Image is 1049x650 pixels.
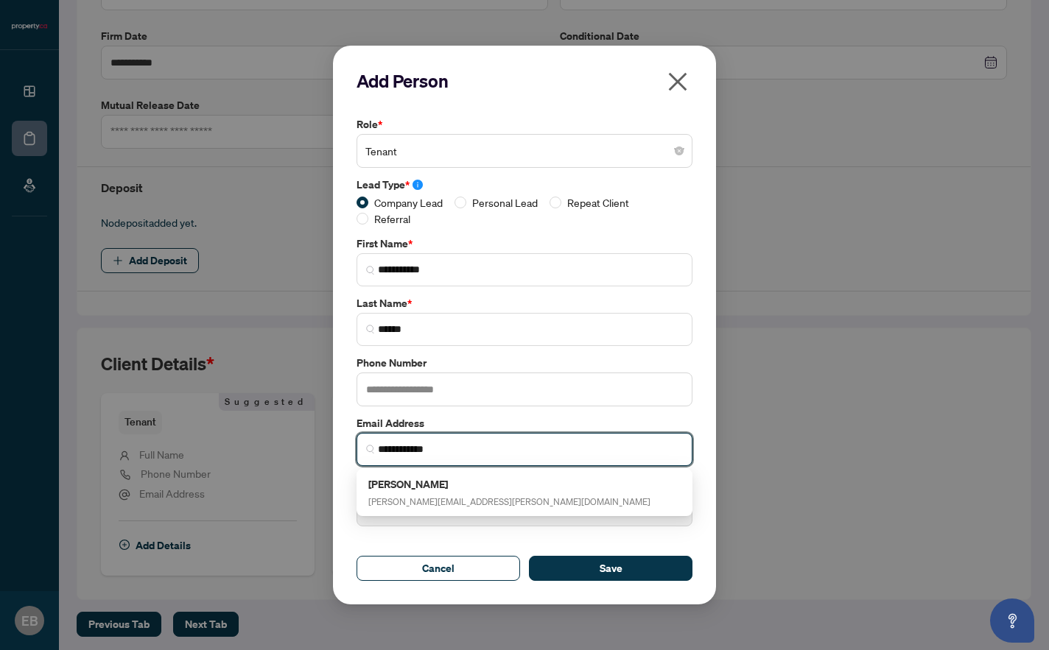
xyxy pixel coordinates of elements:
h2: Add Person [357,69,692,93]
label: Email Address [357,415,692,431]
label: Phone Number [357,355,692,371]
img: search_icon [366,266,375,275]
button: Open asap [990,598,1034,643]
h5: [PERSON_NAME] [368,476,650,492]
span: close [666,70,690,93]
span: [PERSON_NAME][EMAIL_ADDRESS][PERSON_NAME][DOMAIN_NAME] [368,496,650,507]
label: Role [357,116,692,133]
span: Personal Lead [466,194,544,211]
span: close-circle [675,146,684,155]
img: search_icon [366,325,375,333]
span: Cancel [422,557,455,580]
span: Referral [368,211,416,227]
span: info-circle [413,180,423,190]
span: Repeat Client [561,194,635,211]
button: Cancel [357,556,520,581]
label: First Name [357,236,692,252]
span: Tenant [365,137,684,165]
img: search_icon [366,445,375,453]
label: Lead Type [357,177,692,193]
span: Company Lead [368,194,449,211]
button: Save [529,556,692,581]
span: Save [600,557,622,580]
label: Last Name [357,295,692,311]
